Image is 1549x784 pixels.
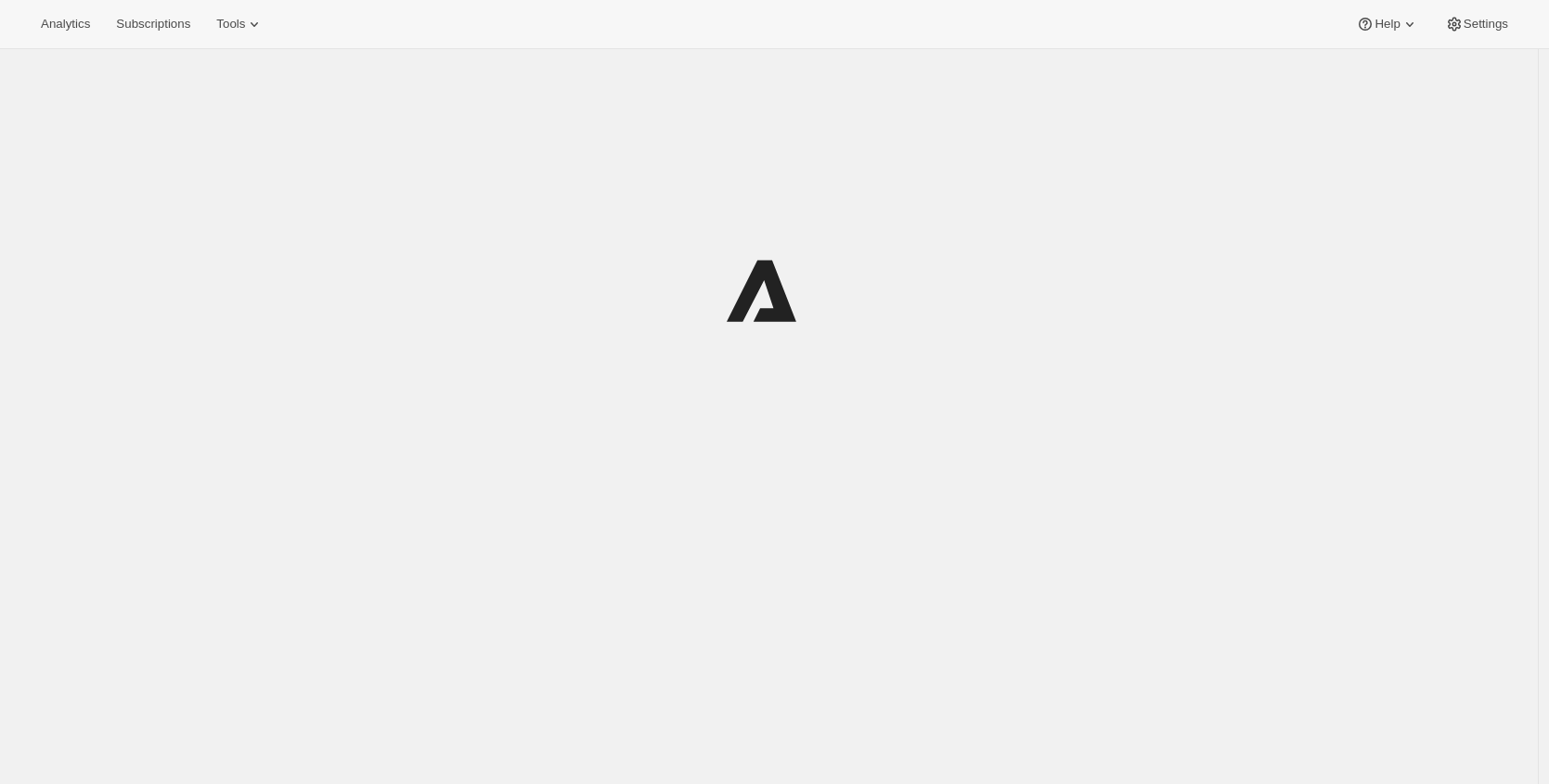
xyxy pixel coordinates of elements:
button: Tools [205,11,275,37]
button: Subscriptions [105,11,201,37]
span: Help [1375,17,1400,32]
button: Help [1345,11,1429,37]
span: Tools [216,17,245,32]
span: Subscriptions [116,17,190,32]
span: Analytics [41,17,90,32]
span: Settings [1464,17,1508,32]
button: Settings [1434,11,1519,37]
button: Analytics [30,11,101,37]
